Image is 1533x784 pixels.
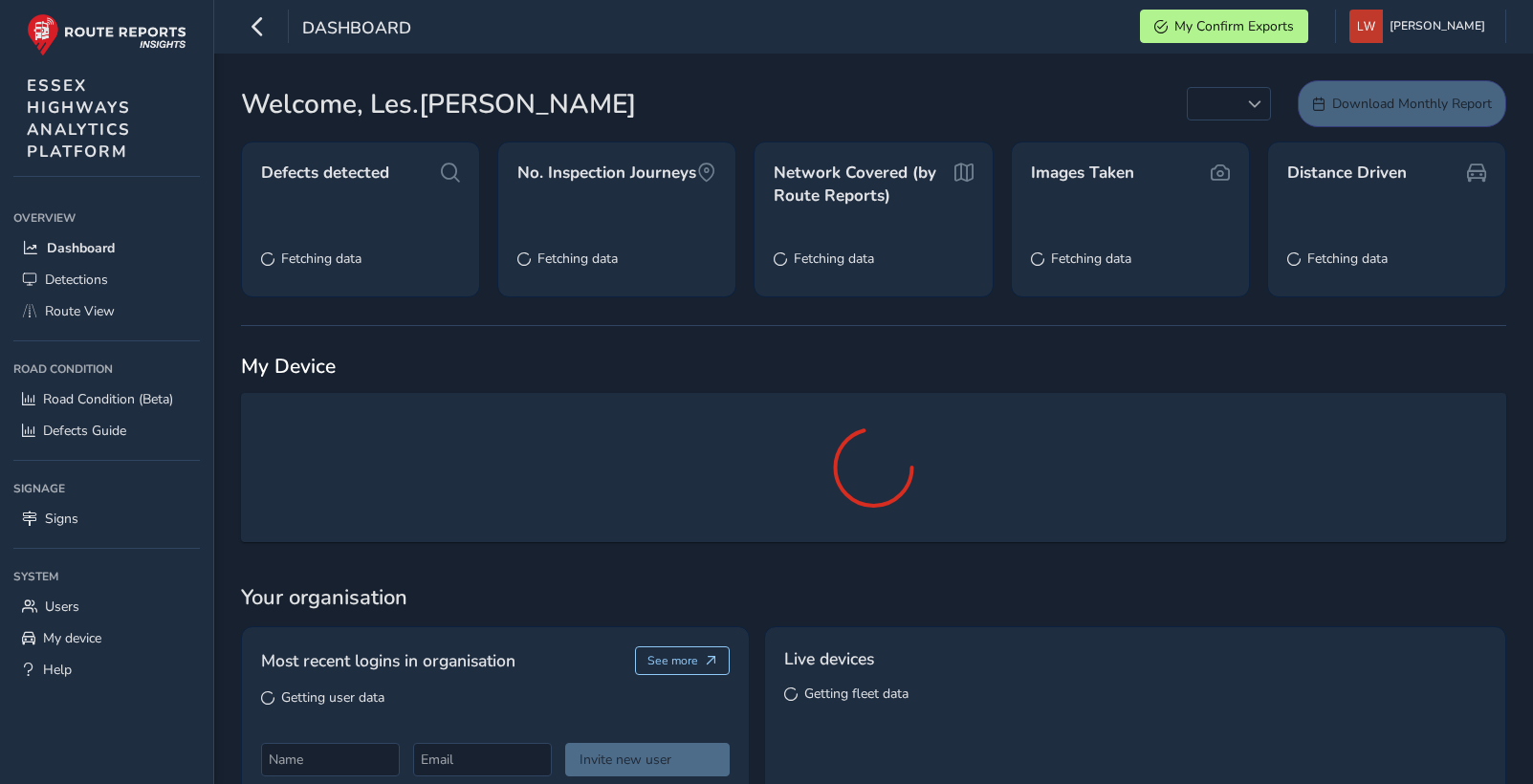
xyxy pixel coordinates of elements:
span: Your organisation [241,583,1506,612]
span: [PERSON_NAME] [1390,10,1485,43]
span: Distance Driven [1287,162,1407,185]
span: Signs [45,510,78,528]
span: Dashboard [302,16,411,43]
img: rr logo [27,13,186,56]
a: Detections [13,264,200,295]
span: Defects Guide [43,422,126,440]
span: Fetching data [794,250,874,268]
span: Fetching data [1307,250,1388,268]
span: No. Inspection Journeys [517,162,696,185]
span: Road Condition (Beta) [43,390,173,408]
span: Images Taken [1031,162,1134,185]
div: Road Condition [13,355,200,383]
div: Overview [13,204,200,232]
span: Users [45,598,79,616]
button: [PERSON_NAME] [1349,10,1492,43]
button: My Confirm Exports [1140,10,1308,43]
img: diamond-layout [1349,10,1383,43]
span: See more [647,653,698,668]
a: My device [13,622,200,654]
span: Fetching data [1051,250,1131,268]
a: Defects Guide [13,415,200,446]
span: Fetching data [537,250,618,268]
span: Dashboard [47,239,115,257]
button: See more [635,646,730,675]
a: Dashboard [13,232,200,264]
span: Fetching data [281,250,361,268]
span: Route View [45,302,115,320]
span: My Confirm Exports [1174,17,1294,35]
div: Signage [13,474,200,503]
a: Users [13,591,200,622]
div: System [13,562,200,591]
a: Help [13,654,200,686]
span: Welcome, Les.[PERSON_NAME] [241,84,636,124]
span: My device [43,629,101,647]
span: My Device [241,353,336,380]
a: Signs [13,503,200,534]
a: Route View [13,295,200,327]
span: Defects detected [261,162,389,185]
a: Road Condition (Beta) [13,383,200,415]
span: Help [43,661,72,679]
span: Network Covered (by Route Reports) [774,162,953,207]
span: ESSEX HIGHWAYS ANALYTICS PLATFORM [27,75,131,163]
span: Detections [45,271,108,289]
